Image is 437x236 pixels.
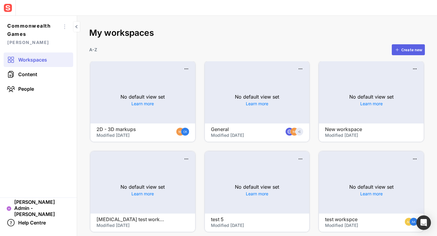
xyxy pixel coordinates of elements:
[120,183,165,190] p: No default view set
[18,220,46,226] span: Help Centre
[97,133,130,138] span: Modified [DATE]
[325,223,358,228] span: Modified [DATE]
[325,133,358,138] span: Modified [DATE]
[18,71,37,77] span: Content
[211,133,244,138] span: Modified [DATE]
[14,199,70,217] span: [PERSON_NAME] Admin - [PERSON_NAME]
[295,128,303,136] div: +1
[4,215,73,230] a: Help Centre
[183,130,187,133] text: CK
[416,215,431,230] div: Open Intercom Messenger
[235,183,279,190] p: No default view set
[97,223,130,228] span: Modified [DATE]
[120,93,165,100] p: No default view set
[246,190,268,197] a: Learn more
[349,93,394,100] p: No default view set
[178,130,182,133] text: NK
[412,220,415,224] text: AA
[2,2,13,13] img: sensat
[360,190,383,197] a: Learn more
[4,82,73,96] a: People
[211,217,280,222] h4: test 5
[89,28,425,38] h2: My workspaces
[4,67,73,82] a: Content
[360,100,383,107] a: Learn more
[131,190,154,197] a: Learn more
[7,22,60,38] span: Commonwealth Games
[7,38,60,46] span: [PERSON_NAME]
[18,86,34,92] span: People
[407,220,411,224] text: AA
[325,217,395,222] h4: test workspce
[211,126,280,132] h4: General
[4,52,73,67] a: Workspaces
[97,217,166,222] h4: [MEDICAL_DATA] test workspace
[97,126,166,132] h4: 2D - 3D markups
[392,44,425,55] button: Create new
[349,183,394,190] p: No default view set
[18,57,47,63] span: Workspaces
[131,100,154,107] a: Learn more
[293,130,297,133] text: NK
[211,223,244,228] span: Modified [DATE]
[8,207,10,210] text: AD
[246,100,268,107] a: Learn more
[401,48,422,52] div: Create new
[287,129,292,134] img: globe.svg
[235,93,279,100] p: No default view set
[325,126,395,132] h4: New workspace
[89,46,97,53] p: A-Z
